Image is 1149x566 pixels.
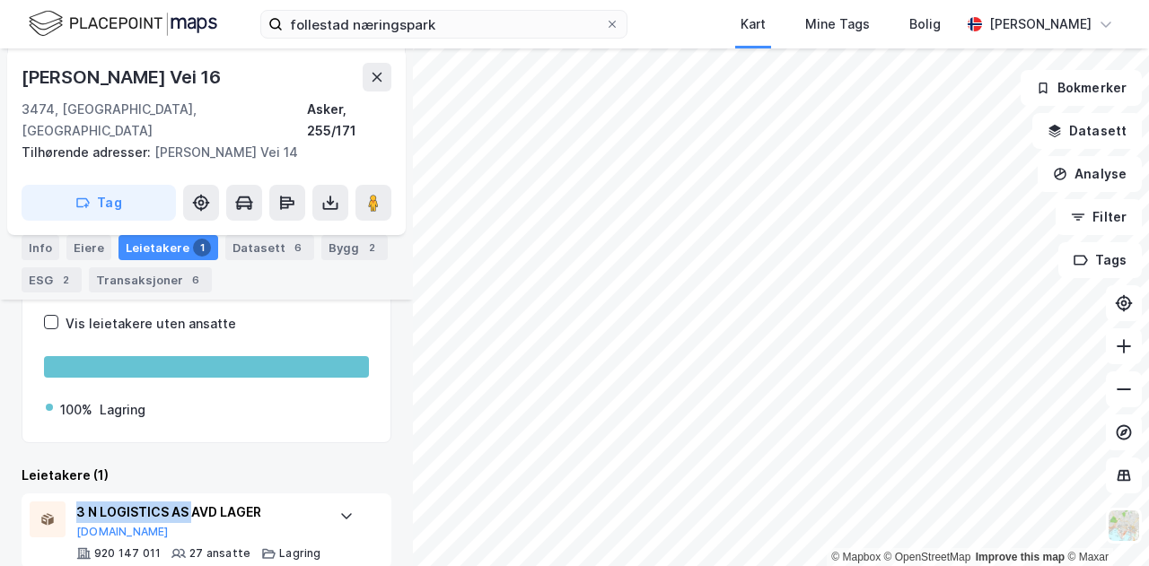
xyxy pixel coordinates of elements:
img: logo.f888ab2527a4732fd821a326f86c7f29.svg [29,8,217,39]
div: [PERSON_NAME] Vei 16 [22,63,224,91]
div: ESG [22,267,82,292]
div: 920 147 011 [94,546,161,561]
div: Leietakere [118,235,218,260]
a: Mapbox [831,551,881,563]
div: Transaksjoner [89,267,212,292]
div: Datasett [225,235,314,260]
div: Leietakere (1) [22,465,391,486]
button: Bokmerker [1021,70,1142,106]
button: Tags [1058,242,1142,278]
button: Filter [1056,199,1142,235]
div: Asker, 255/171 [307,99,391,142]
div: 2 [57,271,75,289]
div: Eiere [66,235,111,260]
div: 6 [289,239,307,257]
div: Mine Tags [805,13,870,35]
div: [PERSON_NAME] [989,13,1092,35]
div: 3474, [GEOGRAPHIC_DATA], [GEOGRAPHIC_DATA] [22,99,307,142]
div: Bygg [321,235,388,260]
input: Søk på adresse, matrikkel, gårdeiere, leietakere eller personer [283,11,605,38]
div: 2 [363,239,381,257]
a: OpenStreetMap [884,551,971,563]
div: Lagring [100,399,145,421]
div: [PERSON_NAME] Vei 14 [22,142,377,163]
div: Vis leietakere uten ansatte [66,313,236,335]
button: [DOMAIN_NAME] [76,525,169,539]
div: 100% [60,399,92,421]
a: Improve this map [976,551,1065,563]
button: Datasett [1032,113,1142,149]
div: Info [22,235,59,260]
div: Kart [741,13,766,35]
div: 3 N LOGISTICS AS AVD LAGER [76,501,321,523]
button: Tag [22,185,176,221]
span: Tilhørende adresser: [22,144,154,160]
div: Lagring [279,546,320,561]
div: Bolig [909,13,941,35]
div: 1 [193,239,211,257]
iframe: Chat Widget [1059,480,1149,566]
div: 6 [187,271,205,289]
button: Analyse [1038,156,1142,192]
div: 27 ansatte [189,546,250,561]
